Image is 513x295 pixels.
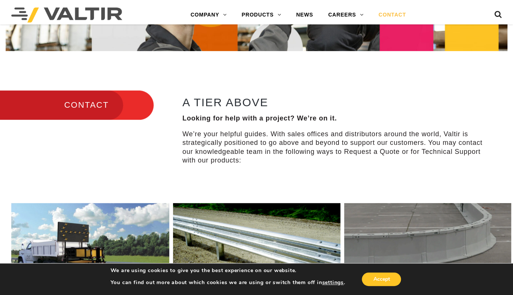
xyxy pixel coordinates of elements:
[182,114,337,122] strong: Looking for help with a project? We’re on it.
[11,8,122,23] img: Valtir
[371,8,413,23] a: CONTACT
[183,8,234,23] a: COMPANY
[322,279,343,286] button: settings
[362,272,401,286] button: Accept
[344,203,511,286] img: Radius-Barrier-Section-Highwayguard3
[111,267,345,274] p: We are using cookies to give you the best experience on our website.
[320,8,371,23] a: CAREERS
[234,8,288,23] a: PRODUCTS
[111,279,345,286] p: You can find out more about which cookies we are using or switch them off in .
[11,203,169,286] img: SS180M Contact Us Page Image
[288,8,320,23] a: NEWS
[173,203,340,287] img: Guardrail Contact Us Page Image
[182,96,493,108] h2: A TIER ABOVE
[182,130,493,165] p: We’re your helpful guides. With sales offices and distributors around the world, Valtir is strate...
